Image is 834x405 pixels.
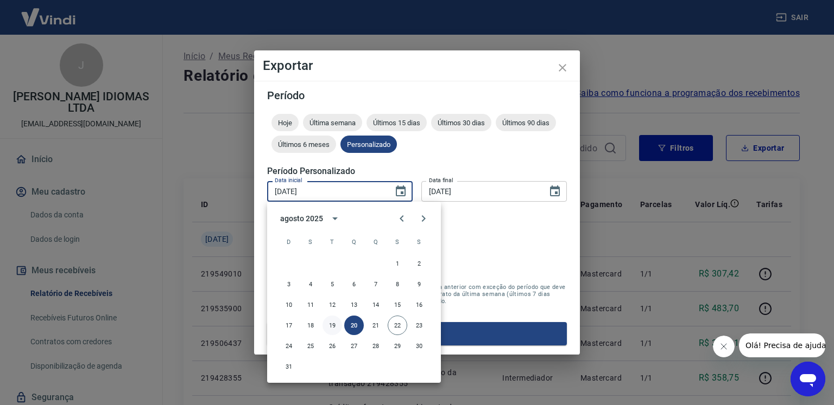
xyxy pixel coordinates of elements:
[713,336,735,357] iframe: Fechar mensagem
[301,336,320,356] button: 25
[367,119,427,127] span: Últimos 15 dias
[344,274,364,294] button: 6
[366,274,386,294] button: 7
[388,254,407,273] button: 1
[340,140,397,149] span: Personalizado
[344,295,364,314] button: 13
[388,295,407,314] button: 15
[388,274,407,294] button: 8
[7,8,91,16] span: Olá! Precisa de ajuda?
[301,231,320,253] span: segunda-feira
[431,114,491,131] div: Últimos 30 dias
[267,90,567,101] h5: Período
[366,336,386,356] button: 28
[549,55,576,81] button: close
[409,316,429,335] button: 23
[323,295,342,314] button: 12
[388,231,407,253] span: sexta-feira
[271,140,336,149] span: Últimos 6 meses
[366,316,386,335] button: 21
[271,114,299,131] div: Hoje
[739,333,825,357] iframe: Mensagem da empresa
[409,254,429,273] button: 2
[323,274,342,294] button: 5
[391,208,413,229] button: Previous month
[344,231,364,253] span: quarta-feira
[279,274,299,294] button: 3
[279,357,299,376] button: 31
[275,176,302,184] label: Data inicial
[279,295,299,314] button: 10
[344,316,364,335] button: 20
[496,114,556,131] div: Últimos 90 dias
[390,181,412,202] button: Choose date, selected date is 20 de ago de 2025
[280,213,323,224] div: agosto 2025
[388,336,407,356] button: 29
[409,231,429,253] span: sábado
[326,209,344,228] button: calendar view is open, switch to year view
[496,119,556,127] span: Últimos 90 dias
[303,114,362,131] div: Última semana
[388,316,407,335] button: 22
[267,181,386,201] input: DD/MM/YYYY
[409,295,429,314] button: 16
[267,166,567,177] h5: Período Personalizado
[544,181,566,202] button: Choose date, selected date is 20 de ago de 2025
[344,336,364,356] button: 27
[367,114,427,131] div: Últimos 15 dias
[279,316,299,335] button: 17
[301,274,320,294] button: 4
[323,316,342,335] button: 19
[791,362,825,396] iframe: Botão para abrir a janela de mensagens
[409,336,429,356] button: 30
[263,59,571,72] h4: Exportar
[271,136,336,153] div: Últimos 6 meses
[421,181,540,201] input: DD/MM/YYYY
[303,119,362,127] span: Última semana
[279,336,299,356] button: 24
[323,231,342,253] span: terça-feira
[301,316,320,335] button: 18
[301,295,320,314] button: 11
[366,231,386,253] span: quinta-feira
[431,119,491,127] span: Últimos 30 dias
[340,136,397,153] div: Personalizado
[409,274,429,294] button: 9
[279,231,299,253] span: domingo
[429,176,453,184] label: Data final
[366,295,386,314] button: 14
[413,208,434,229] button: Next month
[323,336,342,356] button: 26
[271,119,299,127] span: Hoje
